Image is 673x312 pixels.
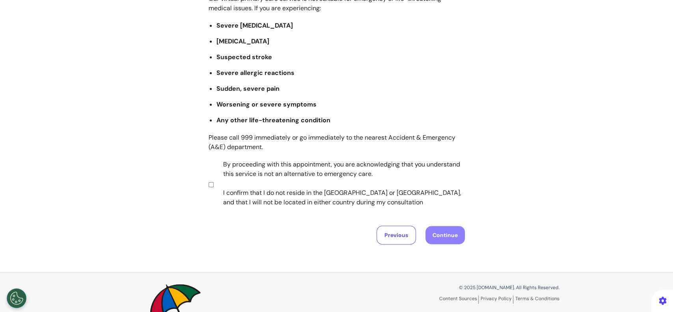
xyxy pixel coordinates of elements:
a: Privacy Policy [481,295,513,304]
button: Open Preferences [7,288,26,308]
b: Severe allergic reactions [216,69,295,77]
p: © 2025 [DOMAIN_NAME]. All Rights Reserved. [343,284,559,291]
button: Previous [377,226,416,245]
b: Severe [MEDICAL_DATA] [216,21,293,30]
b: Suspected stroke [216,53,272,61]
button: Continue [425,226,465,244]
label: By proceeding with this appointment, you are acknowledging that you understand this service is no... [215,160,462,207]
b: Sudden, severe pain [216,84,280,93]
a: Terms & Conditions [515,295,559,302]
b: Worsening or severe symptoms [216,100,317,108]
b: [MEDICAL_DATA] [216,37,269,45]
b: Any other life-threatening condition [216,116,330,124]
a: Content Sources [439,295,479,304]
p: Please call 999 immediately or go immediately to the nearest Accident & Emergency (A&E) department. [209,133,465,152]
